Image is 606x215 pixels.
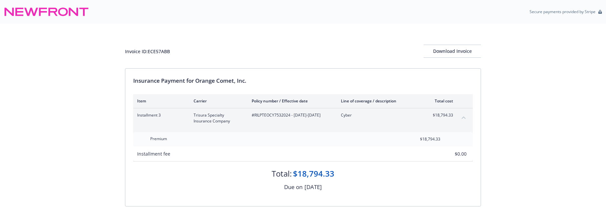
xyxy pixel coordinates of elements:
[137,112,183,118] span: Installment 3
[428,112,453,118] span: $18,794.33
[304,183,322,191] div: [DATE]
[133,108,473,128] div: Installment 3Trisura Specialty Insurance Company#RILPTEOCY7532024 - [DATE]-[DATE]Cyber$18,794.33c...
[341,112,418,118] span: Cyber
[252,112,330,118] span: #RILPTEOCY7532024 - [DATE]-[DATE]
[424,45,481,57] div: Download Invoice
[194,112,241,124] span: Trisura Specialty Insurance Company
[293,168,334,179] div: $18,794.33
[137,98,183,104] div: Item
[133,76,473,85] div: Insurance Payment for Orange Comet, Inc.
[428,98,453,104] div: Total cost
[272,168,292,179] div: Total:
[125,48,170,55] div: Invoice ID: ECE57ABB
[458,112,469,123] button: collapse content
[424,45,481,58] button: Download Invoice
[530,9,596,14] p: Secure payments provided by Stripe
[428,149,470,159] input: 0.00
[252,98,330,104] div: Policy number / Effective date
[137,151,170,157] span: Installment fee
[402,134,444,144] input: 0.00
[194,98,241,104] div: Carrier
[284,183,303,191] div: Due on
[150,136,167,141] span: Premium
[341,98,418,104] div: Line of coverage / description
